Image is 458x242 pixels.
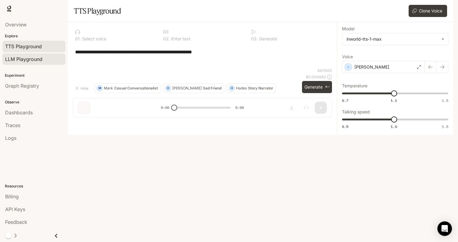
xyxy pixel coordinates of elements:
p: Temperature [342,84,367,88]
span: 1.5 [442,98,448,103]
p: Enter text [170,37,191,41]
span: 0.5 [342,124,348,129]
p: 0 2 . [163,37,170,41]
h1: TTS Playground [74,5,121,17]
div: O [165,83,171,93]
span: 0.7 [342,98,348,103]
p: Mark [104,86,113,90]
p: ⌘⏎ [325,85,330,89]
div: inworld-tts-1-max [347,36,438,42]
span: 1.1 [391,98,397,103]
p: Story Narrator [248,86,273,90]
div: inworld-tts-1-max [342,33,448,45]
div: Open Intercom Messenger [437,221,452,236]
p: Talking speed [342,110,370,114]
p: [PERSON_NAME] [172,86,202,90]
p: [PERSON_NAME] [354,64,389,70]
p: Generate [258,37,277,41]
button: HHadesStory Narrator [227,83,276,93]
p: 64 / 1000 [317,68,332,73]
button: MMarkCasual Conversationalist [95,83,161,93]
span: 1.0 [391,124,397,129]
button: Clone Voice [409,5,447,17]
button: O[PERSON_NAME]Sad Friend [163,83,224,93]
p: 0 1 . [75,37,81,41]
p: 0 3 . [251,37,258,41]
p: Model [342,27,354,31]
p: Sad Friend [203,86,221,90]
div: M [97,83,102,93]
div: H [229,83,234,93]
button: Hide [73,83,92,93]
p: Casual Conversationalist [114,86,158,90]
p: Hades [236,86,247,90]
p: Select voice [81,37,106,41]
button: Generate⌘⏎ [302,81,332,93]
p: Voice [342,55,353,59]
span: 1.5 [442,124,448,129]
